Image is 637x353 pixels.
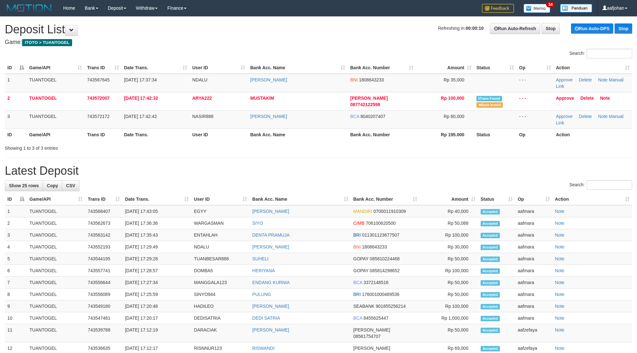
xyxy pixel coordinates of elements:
span: NDALU [192,77,207,82]
td: TUANTOGEL [27,205,85,217]
span: 743572172 [87,114,110,119]
td: Rp 50,000 [420,253,478,265]
a: Note [555,232,565,238]
th: Status [474,129,517,140]
a: Delete [579,77,592,82]
td: HADILEO [191,300,250,312]
td: TUANTOGEL [27,92,85,110]
th: Amount: activate to sort column ascending [420,193,478,205]
th: Rp 195.000 [416,129,474,140]
th: Date Trans.: activate to sort column ascending [121,62,190,74]
td: 743556089 [85,289,122,300]
th: Bank Acc. Name: activate to sort column ascending [248,62,348,74]
td: DEDISATRIA [191,312,250,324]
span: Accepted [481,292,500,298]
span: Copy 085814298652 to clipboard [370,268,400,273]
span: Accepted [481,304,500,309]
span: Accepted [481,256,500,262]
td: ENTAHLAH [191,229,250,241]
td: [DATE] 17:43:05 [122,205,191,217]
span: 743567645 [87,77,110,82]
span: BRI [353,232,361,238]
a: Delete [579,114,592,119]
span: Copy 3372148516 to clipboard [363,280,388,285]
h1: Latest Deposit [5,164,632,177]
td: SINYO944 [191,289,250,300]
a: Note [555,346,565,351]
a: SIYO [252,221,263,226]
span: Copy 8455625447 to clipboard [363,315,388,321]
a: Manual Link [556,77,624,89]
span: Rp 100,000 [441,96,464,101]
td: TUANTOGEL [27,74,85,92]
td: - - - [517,110,553,129]
td: [DATE] 17:27:34 [122,277,191,289]
td: 743568407 [85,205,122,217]
span: Copy [47,183,58,188]
th: User ID: activate to sort column ascending [191,193,250,205]
a: [PERSON_NAME] [252,209,289,214]
span: BRI [353,292,361,297]
span: CSV [66,183,75,188]
span: Copy 176001000489536 to clipboard [362,292,400,297]
span: Copy 08561754707 to clipboard [353,334,381,339]
td: aafmara [515,229,552,241]
td: TUANTOGEL [27,110,85,129]
td: TUANTOGEL [27,229,85,241]
td: - - - [517,74,553,92]
td: 743557741 [85,265,122,277]
span: Accepted [481,316,500,321]
td: Rp 1,000,000 [420,312,478,324]
th: Date Trans. [121,129,190,140]
th: Op: activate to sort column ascending [515,193,552,205]
input: Search: [587,49,632,58]
span: Rp 35,000 [443,77,464,82]
td: 743556644 [85,277,122,289]
a: Copy [43,180,62,191]
span: Copy 706100620500 to clipboard [366,221,395,226]
th: Trans ID [85,129,121,140]
td: 2 [5,217,27,229]
td: 10 [5,312,27,324]
th: Amount: activate to sort column ascending [416,62,474,74]
td: aafmara [515,312,552,324]
span: BCA [353,315,362,321]
a: Note [555,327,565,332]
th: ID: activate to sort column descending [5,62,27,74]
td: MANGGALA123 [191,277,250,289]
td: TUANBESAR888 [191,253,250,265]
span: Accepted [481,280,500,286]
th: Bank Acc. Name [248,129,348,140]
td: 743544195 [85,253,122,265]
td: aafmara [515,300,552,312]
td: 3 [5,110,27,129]
td: 743562673 [85,217,122,229]
td: aafmara [515,217,552,229]
a: Note [598,114,608,119]
a: Approve [556,77,573,82]
th: Trans ID: activate to sort column ascending [85,62,121,74]
a: [PERSON_NAME] [250,77,287,82]
td: 11 [5,324,27,342]
th: Status: activate to sort column ascending [474,62,517,74]
td: [DATE] 17:36:36 [122,217,191,229]
td: aafmara [515,241,552,253]
th: Op [517,129,553,140]
td: TUANTOGEL [27,289,85,300]
a: [PERSON_NAME] [252,304,289,309]
a: [PERSON_NAME] [250,114,287,119]
th: Bank Acc. Number: activate to sort column ascending [348,62,416,74]
td: 8 [5,289,27,300]
a: Note [598,77,608,82]
strong: 00:00:10 [466,26,484,31]
a: PULUNG [252,292,271,297]
a: Note [555,221,565,226]
a: Approve [556,114,573,119]
td: [DATE] 17:12:19 [122,324,191,342]
td: TUANTOGEL [27,265,85,277]
span: Rp 60,000 [443,114,464,119]
td: aafmara [515,289,552,300]
td: Rp 50,000 [420,277,478,289]
span: ITOTO > TUANTOGEL [22,39,72,46]
a: Note [555,292,565,297]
